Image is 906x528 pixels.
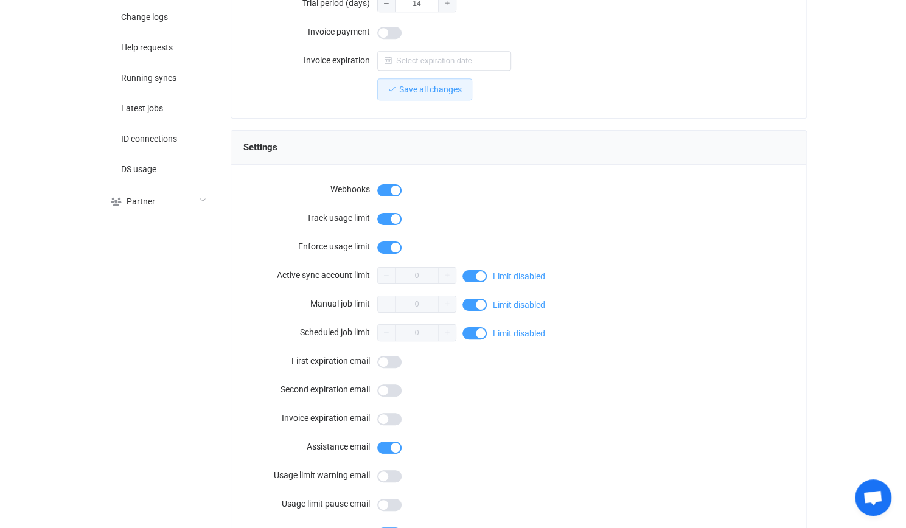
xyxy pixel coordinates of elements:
[377,78,472,100] button: Save all changes
[243,177,377,201] label: Webhooks
[377,51,511,71] input: Select expiration date
[243,434,377,459] label: Assistance email
[243,320,377,344] label: Scheduled job limit
[243,463,377,487] label: Usage limit warning email
[243,377,377,401] label: Second expiration email
[121,13,168,23] span: Change logs
[97,1,218,32] a: Change logs
[493,272,545,280] span: Limit disabled
[97,62,218,92] a: Running syncs
[243,349,377,373] label: First expiration email
[97,123,218,153] a: ID connections
[855,479,891,516] div: Open chat
[97,153,218,184] a: DS usage
[121,43,173,53] span: Help requests
[399,85,462,94] span: Save all changes
[127,197,155,207] span: Partner
[121,165,156,175] span: DS usage
[243,406,377,430] label: Invoice expiration email
[493,329,545,338] span: Limit disabled
[493,300,545,309] span: Limit disabled
[243,234,377,259] label: Enforce usage limit
[97,32,218,62] a: Help requests
[243,291,377,316] label: Manual job limit
[243,206,377,230] label: Track usage limit
[121,134,177,144] span: ID connections
[97,92,218,123] a: Latest jobs
[243,492,377,516] label: Usage limit pause email
[243,48,377,72] label: Invoice expiration
[243,138,277,156] span: Settings
[121,104,163,114] span: Latest jobs
[243,263,377,287] label: Active sync account limit
[243,19,377,44] label: Invoice payment
[121,74,176,83] span: Running syncs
